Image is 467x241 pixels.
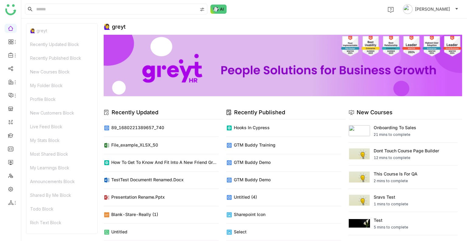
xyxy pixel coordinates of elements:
[111,124,164,131] div: 89_1680221389657_740
[26,202,97,216] div: Todo Block
[26,106,97,120] div: New Customers Block
[111,159,216,165] div: How to Get to Know and Fit Into a New Friend Gr...
[5,4,16,15] img: logo
[234,159,271,165] div: GTM Buddy Demo
[374,171,417,177] div: This course is for QA
[111,229,127,235] div: Untitled
[111,142,158,148] div: file_example_XLSX_50
[234,229,247,235] div: select
[26,37,97,51] div: Recently Updated Block
[26,188,97,202] div: Shared By Me Block
[234,194,257,200] div: Untitled (4)
[26,65,97,79] div: New Courses Block
[234,211,265,218] div: sharepoint icon
[374,225,408,230] div: 5 mins to complete
[26,216,97,229] div: Rich Text Block
[26,175,97,188] div: Announcements Block
[111,211,158,218] div: blank-stare-really (1)
[112,108,158,117] div: Recently Updated
[374,194,408,200] div: sravs test
[374,201,408,207] div: 1 mins to complete
[374,124,416,131] div: Onboarding to Sales
[374,132,416,137] div: 21 mins to complete
[234,176,271,183] div: GTM Buddy Demo
[26,120,97,133] div: Live Feed Block
[374,178,417,184] div: 2 mins to complete
[403,4,413,14] img: avatar
[234,108,285,117] div: Recently Published
[415,6,450,12] span: [PERSON_NAME]
[26,24,97,37] div: 🙋‍♀️ greyt
[374,147,439,154] div: Dont touch course page builder
[234,124,270,131] div: Hooks in Cypress
[111,194,165,200] div: Presentation rename.pptx
[26,161,97,175] div: My Learnings Block
[200,7,205,12] img: search-type.svg
[111,176,184,183] div: TestTest Documentt renamed.docx
[374,155,439,161] div: 12 mins to complete
[234,142,275,148] div: GTM Buddy Training
[26,133,97,147] div: My Stats Block
[26,79,97,92] div: My Folder Block
[402,4,460,14] button: [PERSON_NAME]
[26,51,97,65] div: Recently Published Block
[357,108,393,117] div: New Courses
[374,217,408,223] div: test
[26,147,97,161] div: Most Shared Block
[388,7,394,13] img: help.svg
[26,92,97,106] div: Profile Block
[104,23,126,30] div: 🙋‍♀️ greyt
[210,5,227,14] img: ask-buddy-normal.svg
[104,35,462,96] img: 68ca8a786afc163911e2cfd3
